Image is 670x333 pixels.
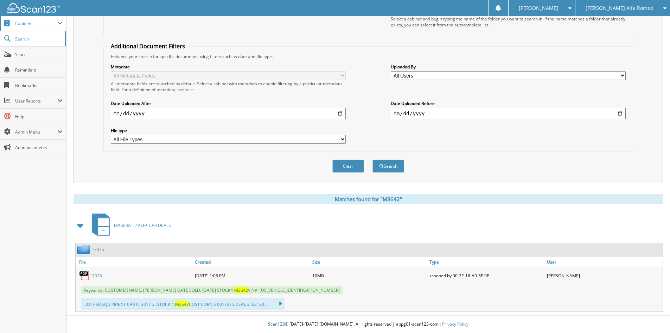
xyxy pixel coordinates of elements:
[311,269,428,283] div: 10MB
[7,3,60,13] img: scan123-logo-white.svg
[519,6,558,10] span: [PERSON_NAME]
[193,257,311,267] a: Created
[193,269,311,283] div: [DATE] 1:06 PM
[107,54,629,60] div: Enhance your search for specific documents using filters such as date and file type.
[442,321,468,327] a: Privacy Policy
[545,257,663,267] a: User
[311,257,428,267] a: Size
[586,6,653,10] span: [PERSON_NAME] Alfa Romeo
[77,245,92,254] img: folder2.png
[391,64,626,70] label: Uploaded By
[391,100,626,106] label: Date Uploaded Before
[15,98,58,104] span: User Reports
[15,67,63,73] span: Reminders
[15,129,58,135] span: Admin Menu
[428,269,545,283] div: scanned by 90-2E-16-A9-5F-9B
[79,270,90,281] img: PDF.png
[107,42,189,50] legend: Additional Document Filters
[81,286,343,294] span: Keywords: CUSTOMER NAME: [PERSON_NAME] DATE SOLD: [DATE] STOCK#: VIN#: [US_VEHICLE_IDENTIFICATION...
[111,128,346,134] label: File type
[635,299,670,333] iframe: Chat Widget
[74,194,663,204] div: Matches found for "M3642"
[111,100,346,106] label: Date Uploaded After
[185,87,194,93] a: here
[111,64,346,70] label: Metadata
[15,51,63,57] span: Scan
[111,81,346,93] div: All metadata fields are searched by default. Select a cabinet with metadata to enable filtering b...
[391,16,626,28] div: Select a cabinet and begin typing the name of the folder you want to search in. If the name match...
[175,301,189,307] span: M3642
[114,222,171,228] span: MASERATI / ALFA CAR DEALS
[111,108,346,119] input: start
[332,160,364,173] button: Clear
[81,298,285,310] div: ...OTHER EQUIPMENT CAR 013017 #: STOCK #: COST CORNIS 0017375 DEAL #: 63120 .....
[92,246,104,252] a: 17375
[15,113,63,119] span: Help
[234,287,248,293] span: M3642
[15,36,62,42] span: Search
[545,269,663,283] div: [PERSON_NAME]
[15,144,63,150] span: Announcements
[372,160,404,173] button: Search
[391,108,626,119] input: end
[428,257,545,267] a: Type
[66,316,670,333] div: © [DATE]-[DATE] [DOMAIN_NAME]. All rights reserved | appg01-scan123-com |
[15,20,58,26] span: Cabinets
[76,257,193,267] a: File
[90,273,102,279] a: 17375
[88,211,171,239] a: MASERATI / ALFA CAR DEALS
[15,82,63,88] span: Bookmarks
[268,321,285,327] span: Scan123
